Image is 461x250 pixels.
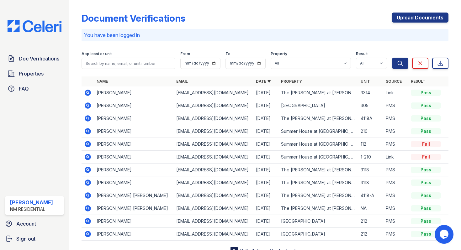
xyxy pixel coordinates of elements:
[94,176,174,189] td: [PERSON_NAME]
[356,51,368,56] label: Result
[383,164,408,176] td: PMS
[253,112,278,125] td: [DATE]
[3,217,66,230] a: Account
[174,228,253,241] td: [EMAIL_ADDRESS][DOMAIN_NAME]
[278,215,358,228] td: [GEOGRAPHIC_DATA]
[392,13,448,23] a: Upload Documents
[174,99,253,112] td: [EMAIL_ADDRESS][DOMAIN_NAME]
[94,125,174,138] td: [PERSON_NAME]
[383,215,408,228] td: PMS
[411,180,441,186] div: Pass
[278,86,358,99] td: The [PERSON_NAME] at [PERSON_NAME][GEOGRAPHIC_DATA]
[411,154,441,160] div: Fail
[94,202,174,215] td: [PERSON_NAME] [PERSON_NAME]
[411,102,441,109] div: Pass
[358,125,383,138] td: 210
[253,164,278,176] td: [DATE]
[174,138,253,151] td: [EMAIL_ADDRESS][DOMAIN_NAME]
[411,205,441,211] div: Pass
[174,164,253,176] td: [EMAIL_ADDRESS][DOMAIN_NAME]
[16,235,35,242] span: Sign out
[271,51,287,56] label: Property
[383,176,408,189] td: PMS
[383,228,408,241] td: PMS
[358,151,383,164] td: 1-210
[278,112,358,125] td: The [PERSON_NAME] at [PERSON_NAME][GEOGRAPHIC_DATA]
[253,151,278,164] td: [DATE]
[94,99,174,112] td: [PERSON_NAME]
[253,202,278,215] td: [DATE]
[358,86,383,99] td: 3314
[411,192,441,199] div: Pass
[180,51,190,56] label: From
[174,125,253,138] td: [EMAIL_ADDRESS][DOMAIN_NAME]
[358,112,383,125] td: 4118A
[358,164,383,176] td: 3118
[358,228,383,241] td: 212
[94,215,174,228] td: [PERSON_NAME]
[174,86,253,99] td: [EMAIL_ADDRESS][DOMAIN_NAME]
[411,218,441,224] div: Pass
[358,202,383,215] td: NA
[358,176,383,189] td: 3118
[176,79,188,84] a: Email
[94,228,174,241] td: [PERSON_NAME]
[19,85,29,92] span: FAQ
[278,202,358,215] td: The [PERSON_NAME] at [PERSON_NAME][GEOGRAPHIC_DATA]
[10,206,53,212] div: NM Residential
[253,99,278,112] td: [DATE]
[278,189,358,202] td: The [PERSON_NAME] at [PERSON_NAME][GEOGRAPHIC_DATA]
[174,215,253,228] td: [EMAIL_ADDRESS][DOMAIN_NAME]
[278,176,358,189] td: The [PERSON_NAME] at [PERSON_NAME][GEOGRAPHIC_DATA]
[3,20,66,32] img: CE_Logo_Blue-a8612792a0a2168367f1c8372b55b34899dd931a85d93a1a3d3e32e68fde9ad4.png
[253,86,278,99] td: [DATE]
[253,189,278,202] td: [DATE]
[411,90,441,96] div: Pass
[94,86,174,99] td: [PERSON_NAME]
[174,112,253,125] td: [EMAIL_ADDRESS][DOMAIN_NAME]
[5,67,64,80] a: Properties
[383,99,408,112] td: PMS
[97,79,108,84] a: Name
[82,13,185,24] div: Document Verifications
[94,151,174,164] td: [PERSON_NAME]
[94,164,174,176] td: [PERSON_NAME]
[5,82,64,95] a: FAQ
[358,99,383,112] td: 305
[10,199,53,206] div: [PERSON_NAME]
[411,128,441,134] div: Pass
[19,70,44,77] span: Properties
[411,141,441,147] div: Fail
[383,151,408,164] td: Link
[411,231,441,237] div: Pass
[411,115,441,122] div: Pass
[16,220,36,227] span: Account
[386,79,402,84] a: Source
[411,167,441,173] div: Pass
[5,52,64,65] a: Doc Verifications
[278,125,358,138] td: Summer House at [GEOGRAPHIC_DATA]
[278,164,358,176] td: The [PERSON_NAME] at [PERSON_NAME][GEOGRAPHIC_DATA]
[383,189,408,202] td: PMS
[19,55,59,62] span: Doc Verifications
[281,79,302,84] a: Property
[94,112,174,125] td: [PERSON_NAME]
[383,86,408,99] td: Link
[435,225,455,244] iframe: chat widget
[383,138,408,151] td: PMS
[278,228,358,241] td: [GEOGRAPHIC_DATA]
[411,79,426,84] a: Result
[3,232,66,245] a: Sign out
[278,99,358,112] td: [GEOGRAPHIC_DATA]
[94,189,174,202] td: [PERSON_NAME] [PERSON_NAME]
[253,228,278,241] td: [DATE]
[253,176,278,189] td: [DATE]
[82,58,175,69] input: Search by name, email, or unit number
[174,176,253,189] td: [EMAIL_ADDRESS][DOMAIN_NAME]
[84,31,446,39] p: You have been logged in
[383,125,408,138] td: PMS
[383,202,408,215] td: PMS
[253,215,278,228] td: [DATE]
[94,138,174,151] td: [PERSON_NAME]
